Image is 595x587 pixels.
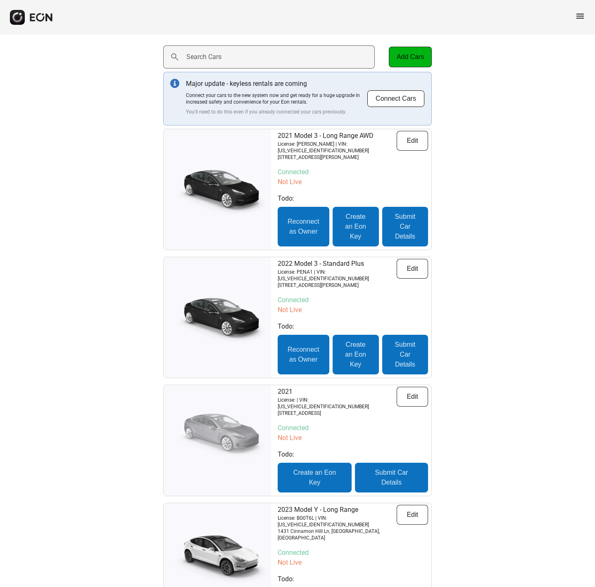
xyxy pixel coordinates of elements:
[278,558,428,568] p: Not Live
[278,167,428,177] p: Connected
[278,423,428,433] p: Connected
[278,574,428,584] p: Todo:
[397,259,428,279] button: Edit
[278,154,397,161] p: [STREET_ADDRESS][PERSON_NAME]
[186,92,367,105] p: Connect your cars to the new system now and get ready for a huge upgrade in increased safety and ...
[186,109,367,115] p: You'll need to do this even if you already connected your cars previously.
[333,207,379,246] button: Create an Eon Key
[397,505,428,525] button: Edit
[278,177,428,187] p: Not Live
[278,282,397,289] p: [STREET_ADDRESS][PERSON_NAME]
[278,259,397,269] p: 2022 Model 3 - Standard Plus
[164,163,271,216] img: car
[278,528,397,541] p: 1431 Cinnamon Hill Ln, [GEOGRAPHIC_DATA], [GEOGRAPHIC_DATA]
[278,387,397,397] p: 2021
[278,397,397,410] p: License: | VIN: [US_VEHICLE_IDENTIFICATION_NUMBER]
[278,335,329,374] button: Reconnect as Owner
[397,387,428,407] button: Edit
[278,269,397,282] p: License: PENA1 | VIN: [US_VEHICLE_IDENTIFICATION_NUMBER]
[278,450,428,459] p: Todo:
[278,141,397,154] p: License: [PERSON_NAME] | VIN: [US_VEHICLE_IDENTIFICATION_NUMBER]
[278,207,329,246] button: Reconnect as Owner
[278,433,428,443] p: Not Live
[278,505,397,515] p: 2023 Model Y - Long Range
[278,305,428,315] p: Not Live
[170,79,179,88] img: info
[164,291,271,344] img: car
[278,322,428,331] p: Todo:
[164,414,271,467] img: car
[389,47,432,67] button: Add Cars
[355,463,428,492] button: Submit Car Details
[186,52,221,62] label: Search Cars
[382,207,428,246] button: Submit Car Details
[278,548,428,558] p: Connected
[278,194,428,204] p: Todo:
[186,79,367,89] p: Major update - keyless rentals are coming
[367,90,425,107] button: Connect Cars
[278,515,397,528] p: License: BG0T6L | VIN: [US_VEHICLE_IDENTIFICATION_NUMBER]
[382,335,428,374] button: Submit Car Details
[278,410,397,417] p: [STREET_ADDRESS]
[164,530,271,584] img: car
[278,131,397,141] p: 2021 Model 3 - Long Range AWD
[333,335,379,374] button: Create an Eon Key
[397,131,428,151] button: Edit
[278,463,352,492] button: Create an Eon Key
[575,11,585,21] span: menu
[278,295,428,305] p: Connected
